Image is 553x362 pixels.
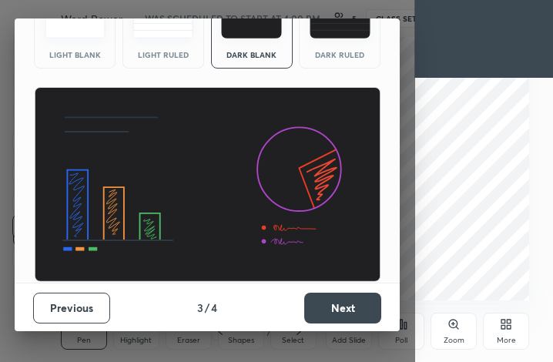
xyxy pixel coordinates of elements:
div: Dark Ruled [309,51,370,59]
button: Next [304,293,381,323]
h4: / [205,300,209,316]
div: Light Blank [44,51,106,59]
h4: 4 [211,300,217,316]
div: Light Ruled [132,51,194,59]
img: darkThemeBanner.d06ce4a2.svg [34,87,381,283]
div: More [497,337,516,344]
img: darkTheme.f0cc69e5.svg [221,2,282,39]
div: Zoom [444,337,464,344]
img: lightTheme.e5ed3b09.svg [45,2,106,39]
div: Dark Blank [221,51,283,59]
img: lightRuledTheme.5fabf969.svg [132,2,193,39]
img: darkRuledTheme.de295e13.svg [310,2,370,39]
h4: 3 [197,300,203,316]
button: Previous [33,293,110,323]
